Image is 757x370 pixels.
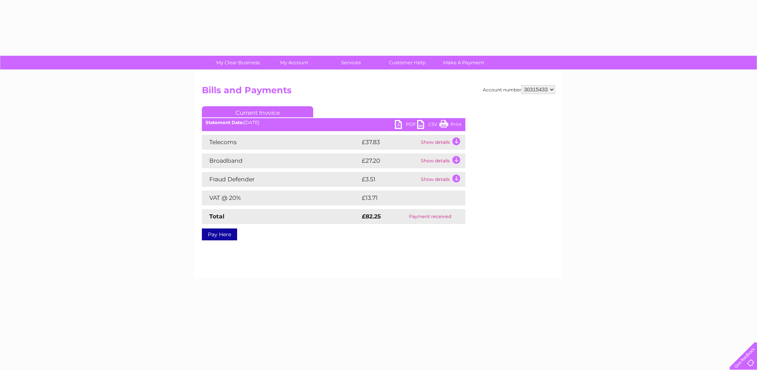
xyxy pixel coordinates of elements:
[206,120,244,125] b: Statement Date:
[395,120,417,131] a: PDF
[202,106,313,117] a: Current Invoice
[320,56,381,69] a: Services
[202,120,465,125] div: [DATE]
[207,56,269,69] a: My Clear Business
[202,85,555,99] h2: Bills and Payments
[419,153,465,168] td: Show details
[264,56,325,69] a: My Account
[202,172,360,187] td: Fraud Defender
[419,172,465,187] td: Show details
[483,85,555,94] div: Account number
[439,120,462,131] a: Print
[202,153,360,168] td: Broadband
[417,120,439,131] a: CSV
[362,213,381,220] strong: £82.25
[419,135,465,150] td: Show details
[433,56,494,69] a: Make A Payment
[202,191,360,205] td: VAT @ 20%
[202,228,237,240] a: Pay Here
[360,153,419,168] td: £27.20
[395,209,465,224] td: Payment received
[360,191,449,205] td: £13.71
[209,213,225,220] strong: Total
[360,135,419,150] td: £37.83
[202,135,360,150] td: Telecoms
[360,172,419,187] td: £3.51
[377,56,438,69] a: Customer Help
